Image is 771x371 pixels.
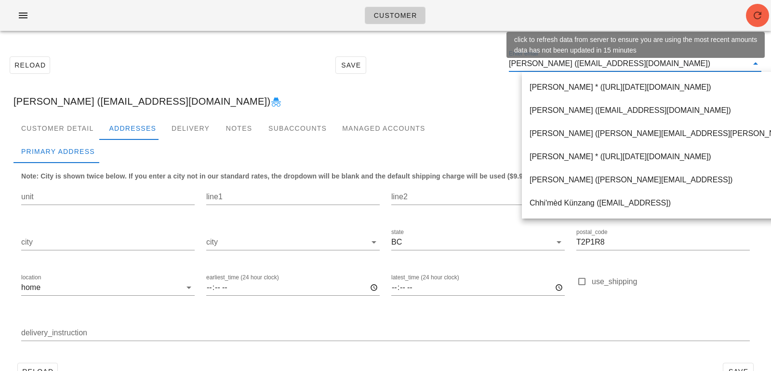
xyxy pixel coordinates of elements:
[14,61,46,69] span: Reload
[206,274,279,281] label: earliest_time (24 hour clock)
[335,56,366,74] button: Save
[21,280,195,295] div: locationhome
[164,117,217,140] div: Delivery
[13,140,103,163] div: Primary Address
[21,274,41,281] label: location
[509,50,538,57] label: Enter email
[261,117,334,140] div: Subaccounts
[334,117,433,140] div: Managed Accounts
[206,234,380,250] div: city
[21,283,40,292] div: home
[391,238,402,247] div: BC
[10,56,50,74] button: Reload
[340,61,362,69] span: Save
[21,172,529,180] b: Note: City is shown twice below. If you enter a city not in our standard rates, the dropdown will...
[101,117,164,140] div: Addresses
[391,234,565,250] div: stateBC
[13,117,101,140] div: Customer Detail
[373,12,417,19] span: Customer
[365,7,425,24] a: Customer
[391,274,459,281] label: latest_time (24 hour clock)
[576,229,608,236] label: postal_code
[592,277,750,287] label: use_shipping
[391,229,404,236] label: state
[217,117,261,140] div: Notes
[6,86,765,117] div: [PERSON_NAME] ([EMAIL_ADDRESS][DOMAIN_NAME])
